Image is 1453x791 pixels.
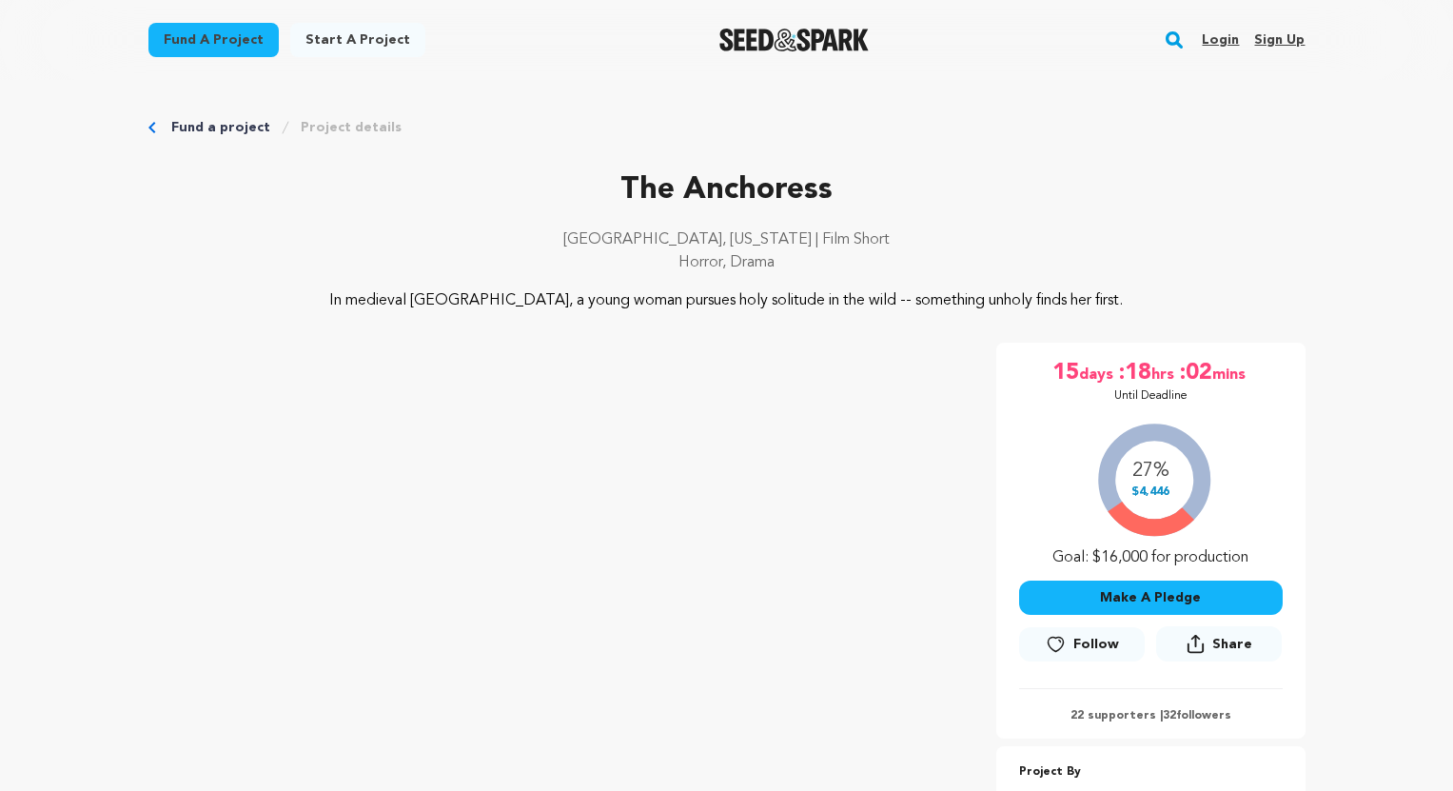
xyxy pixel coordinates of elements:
[1156,626,1282,662] button: Share
[1254,25,1305,55] a: Sign up
[290,23,425,57] a: Start a project
[1212,635,1252,654] span: Share
[1019,581,1283,615] button: Make A Pledge
[1178,358,1212,388] span: :02
[1019,627,1145,662] a: Follow
[148,23,279,57] a: Fund a project
[148,118,1306,137] div: Breadcrumb
[1212,358,1249,388] span: mins
[264,289,1189,312] p: In medieval [GEOGRAPHIC_DATA], a young woman pursues holy solitude in the wild -- something unhol...
[1202,25,1239,55] a: Login
[1151,358,1178,388] span: hrs
[1073,635,1119,654] span: Follow
[1117,358,1151,388] span: :18
[1052,358,1079,388] span: 15
[719,29,869,51] a: Seed&Spark Homepage
[301,118,402,137] a: Project details
[1019,761,1283,783] p: Project By
[148,251,1306,274] p: Horror, Drama
[1114,388,1188,404] p: Until Deadline
[148,168,1306,213] p: The Anchoress
[719,29,869,51] img: Seed&Spark Logo Dark Mode
[1156,626,1282,669] span: Share
[171,118,270,137] a: Fund a project
[1163,710,1176,722] span: 32
[1019,708,1283,723] p: 22 supporters | followers
[1079,358,1117,388] span: days
[148,228,1306,251] p: [GEOGRAPHIC_DATA], [US_STATE] | Film Short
